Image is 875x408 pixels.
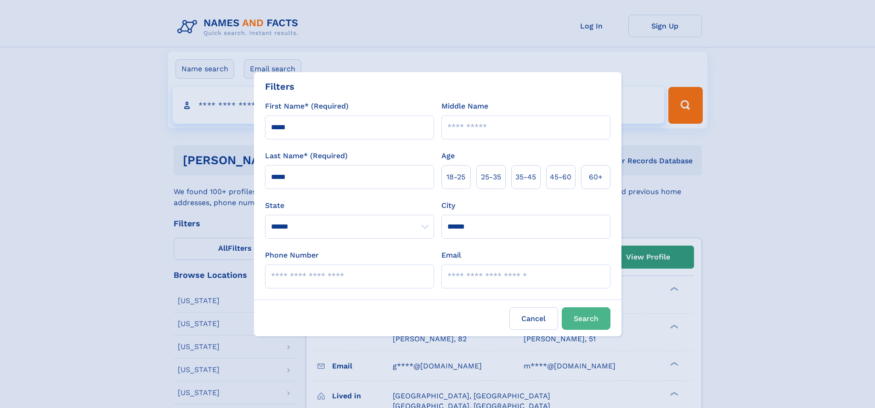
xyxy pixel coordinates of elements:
span: 45‑60 [550,172,571,183]
label: First Name* (Required) [265,101,349,112]
label: Last Name* (Required) [265,150,348,161]
label: State [265,200,434,211]
label: Phone Number [265,250,319,261]
span: 35‑45 [515,172,536,183]
button: Search [562,307,610,330]
label: City [441,200,455,211]
div: Filters [265,80,294,93]
span: 25‑35 [481,172,501,183]
label: Middle Name [441,101,488,112]
span: 60+ [589,172,603,183]
label: Cancel [509,307,558,330]
span: 18‑25 [446,172,465,183]
label: Age [441,150,455,161]
label: Email [441,250,461,261]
